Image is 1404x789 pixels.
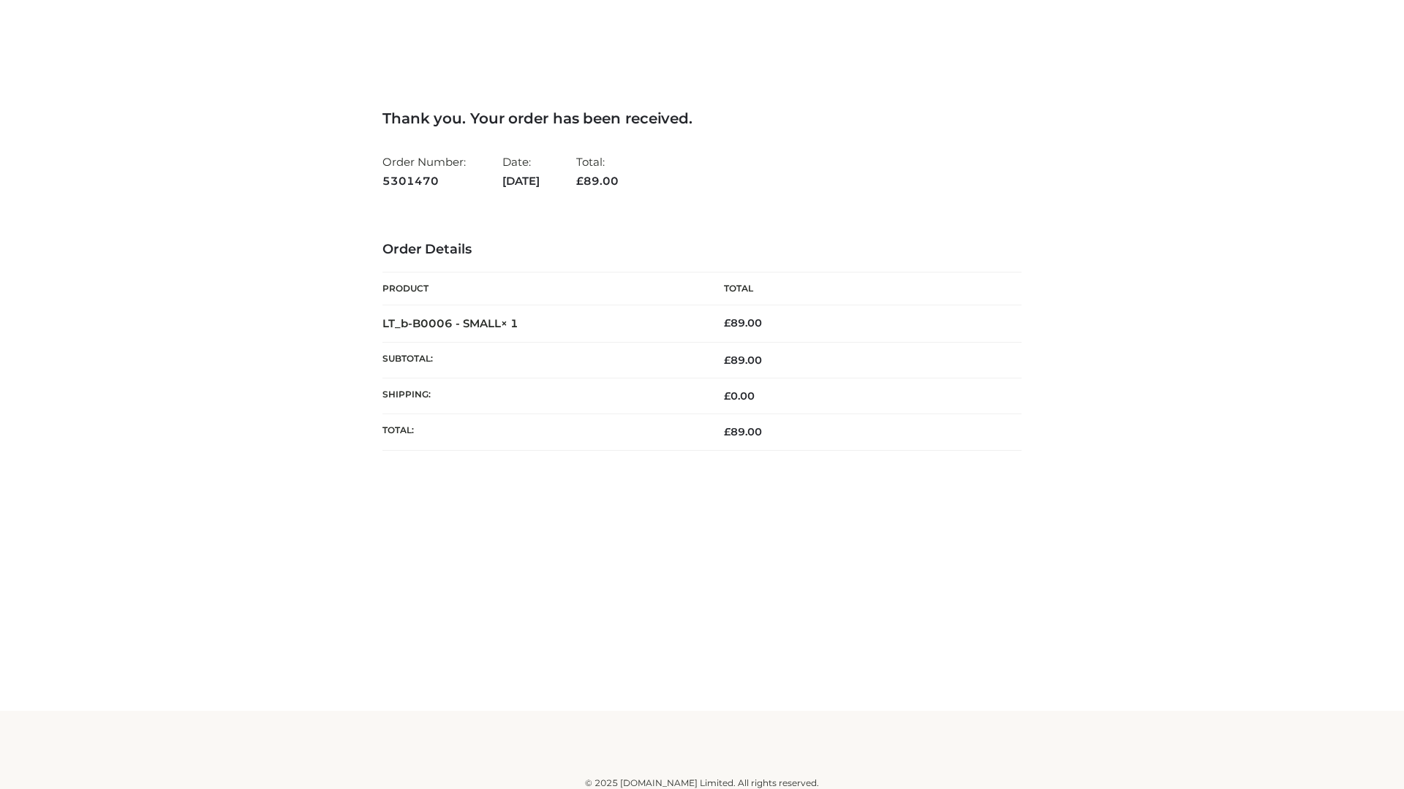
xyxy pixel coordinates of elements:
[382,378,702,414] th: Shipping:
[382,342,702,378] th: Subtotal:
[382,272,702,305] th: Product
[382,149,466,194] li: Order Number:
[724,316,762,329] bdi: 89.00
[576,174,584,188] span: £
[576,174,619,188] span: 89.00
[724,425,731,438] span: £
[382,316,518,330] strong: LT_b-B0006 - SMALL
[576,149,619,194] li: Total:
[502,172,540,191] strong: [DATE]
[724,389,731,403] span: £
[702,272,1022,305] th: Total
[382,242,1022,258] h3: Order Details
[382,110,1022,127] h3: Thank you. Your order has been received.
[724,389,755,403] bdi: 0.00
[502,149,540,194] li: Date:
[501,316,518,330] strong: × 1
[724,425,762,438] span: 89.00
[724,354,762,367] span: 89.00
[724,316,731,329] span: £
[382,172,466,191] strong: 5301470
[382,414,702,450] th: Total:
[724,354,731,367] span: £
